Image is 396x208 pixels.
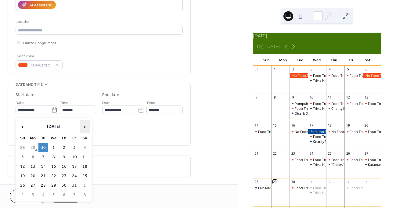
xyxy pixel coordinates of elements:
span: Time [60,100,68,106]
div: Trivia Night [313,78,331,83]
td: 9 [59,153,69,162]
div: 24 [309,152,314,156]
div: 28 [254,180,259,184]
div: No Food Truck [363,73,381,78]
div: Food Truck: Stubbie's Sausages [313,157,362,162]
div: Fri [342,54,359,66]
td: 4 [38,191,48,199]
td: 8 [80,191,90,199]
div: Trivia Night [313,190,331,195]
td: 4 [80,143,90,152]
th: Fr [70,134,79,143]
div: No Food Truck [295,129,318,134]
div: Edmund Turns 7! [308,129,326,134]
td: 30 [59,181,69,190]
div: 4 [328,67,332,72]
div: Food Truck: The Good Life [290,185,308,190]
span: Date [16,100,24,106]
div: 9 [291,95,295,100]
div: Live Music by Unwound [253,185,271,190]
div: Charity Bingo Night [326,106,344,111]
div: Food Truck: Stubbie's Sausages [308,101,326,106]
div: 12 [346,95,350,100]
div: Pumpkinywumpkiny! [295,101,328,106]
span: › [80,120,89,133]
td: 31 [70,181,79,190]
div: 5 [346,67,350,72]
td: 5 [49,191,59,199]
th: Su [18,134,27,143]
td: 27 [28,181,38,190]
div: 18 [328,124,332,128]
td: 2 [18,191,27,199]
td: 7 [38,153,48,162]
td: 25 [80,172,90,181]
td: 8 [49,153,59,162]
div: Food Truck: Monsta Lobsta [308,185,326,190]
button: Cancel [10,189,47,203]
td: 21 [38,172,48,181]
td: 13 [28,162,38,171]
div: 25 [328,152,332,156]
div: Food Truck: Everyday Amore [331,157,376,162]
div: Food Truck: Strega Nona's Oven [344,101,363,106]
div: Mon [275,54,291,66]
div: 13 [364,95,369,100]
div: 21 [254,152,259,156]
button: AI Assistant [18,1,56,9]
span: ‹ [18,120,27,133]
div: Dice & Drafts: Bunco Night! [295,111,337,116]
div: No Food Truck [326,129,344,134]
div: Food Truck: Everyday Amore [290,106,308,111]
div: Karaoke Night [363,162,381,167]
div: 10 [309,95,314,100]
div: Food Truck: Monsta Lobsta [308,73,326,78]
th: Sa [80,134,90,143]
div: Food Truck: Everyday Amore [295,157,339,162]
div: Food Truck: Taino Roots [331,73,370,78]
div: Food Truck: Everyday Amore [326,157,344,162]
div: Food Truck: Monsta Lobsta [313,185,356,190]
div: 6 [364,67,369,72]
div: Food Truck: Monsta Lobsta [313,73,356,78]
td: 19 [18,172,27,181]
th: Th [59,134,69,143]
td: 2 [59,143,69,152]
div: 11 [328,95,332,100]
div: 22 [273,152,277,156]
div: 30 [291,180,295,184]
span: Link to Google Maps [23,40,56,46]
div: "Colors" Music Bingo [326,162,344,167]
div: Food Truck:Twisted Tikka [331,101,371,106]
td: 17 [70,162,79,171]
div: 29 [273,180,277,184]
div: 26 [346,152,350,156]
div: Food Truck: Soul Spice [363,157,381,162]
div: 7 [254,95,259,100]
div: Food Truck: Everyday Amore [290,157,308,162]
div: "Colors" Music Bingo [331,162,364,167]
td: 1 [49,143,59,152]
div: Food Truck: Strega Nona's Oven [344,185,363,190]
span: #F84C1CFC [30,62,53,69]
div: Sun [258,54,275,66]
td: 7 [70,191,79,199]
div: Food Truck: Stubbie's Sausages [308,134,326,139]
div: Location [16,19,182,25]
div: 4 [364,180,369,184]
td: 5 [18,153,27,162]
div: Food Truck: Braised Yum [363,129,381,134]
td: 10 [70,153,79,162]
div: Food Truck: Stubbie's Sausages [313,101,362,106]
div: 14 [254,124,259,128]
td: 28 [38,181,48,190]
th: Mo [28,134,38,143]
div: 2 [291,67,295,72]
td: 23 [59,172,69,181]
td: 1 [80,181,90,190]
div: 2 [328,180,332,184]
div: 27 [364,152,369,156]
div: Trivia Night [313,162,331,167]
th: Tu [38,134,48,143]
